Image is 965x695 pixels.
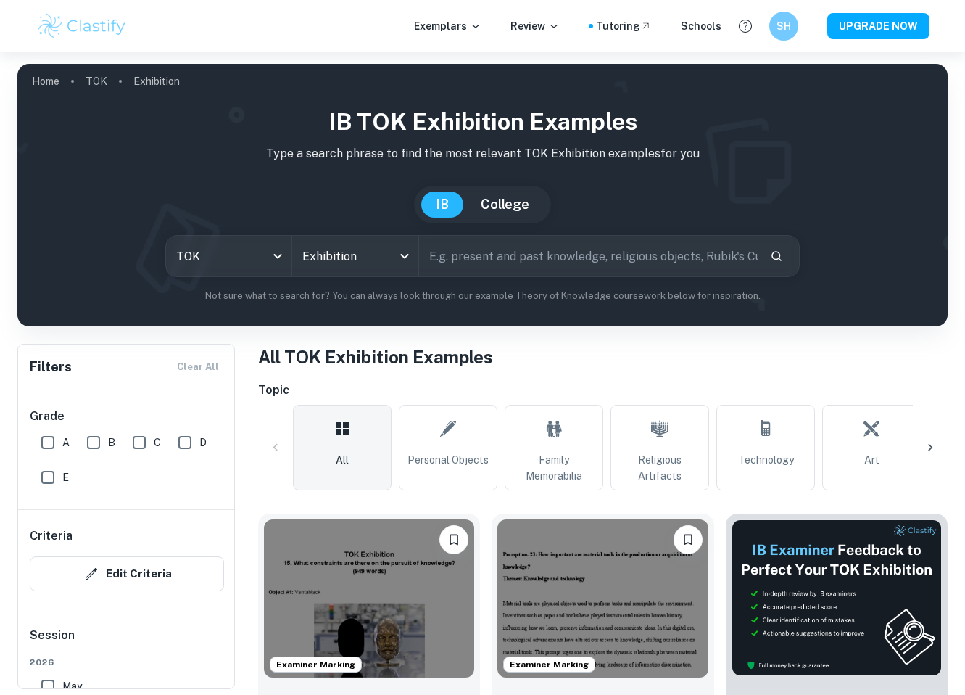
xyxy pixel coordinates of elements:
[827,13,929,39] button: UPGRADE NOW
[264,519,474,678] img: TOK Exhibition example thumbnail: What constraints are there on the pursui
[764,244,789,268] button: Search
[36,12,128,41] img: Clastify logo
[510,18,560,34] p: Review
[30,627,224,656] h6: Session
[439,525,468,554] button: Bookmark
[29,104,936,139] h1: IB TOK Exhibition examples
[30,408,224,425] h6: Grade
[29,289,936,303] p: Not sure what to search for? You can always look through our example Theory of Knowledge coursewo...
[133,73,180,89] p: Exhibition
[86,71,107,91] a: TOK
[270,658,361,671] span: Examiner Marking
[32,71,59,91] a: Home
[30,527,73,545] h6: Criteria
[414,18,481,34] p: Exemplars
[421,192,463,218] button: IB
[738,452,794,468] span: Technology
[108,435,115,451] span: B
[336,452,349,468] span: All
[733,14,758,38] button: Help and Feedback
[732,519,942,676] img: Thumbnail
[258,382,948,399] h6: Topic
[497,519,708,678] img: TOK Exhibition example thumbnail: How important are material tools in the
[166,236,292,276] div: TOK
[30,656,224,669] span: 2026
[511,452,597,484] span: Family Memorabilia
[29,145,936,163] p: Type a search phrase to find the most relevant TOK Exhibition examples for you
[419,236,758,276] input: E.g. present and past knowledge, religious objects, Rubik's Cube...
[674,525,703,554] button: Bookmark
[775,18,792,34] h6: SH
[504,658,595,671] span: Examiner Marking
[864,452,879,468] span: Art
[62,678,82,694] span: May
[769,12,798,41] button: SH
[199,435,207,451] span: D
[30,556,224,591] button: Edit Criteria
[62,469,69,485] span: E
[154,435,161,451] span: C
[30,357,72,377] h6: Filters
[258,344,948,370] h1: All TOK Exhibition Examples
[466,192,544,218] button: College
[617,452,703,484] span: Religious Artifacts
[17,64,948,326] img: profile cover
[407,452,489,468] span: Personal Objects
[681,18,721,34] a: Schools
[62,435,70,451] span: A
[596,18,652,34] a: Tutoring
[292,236,418,276] div: Exhibition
